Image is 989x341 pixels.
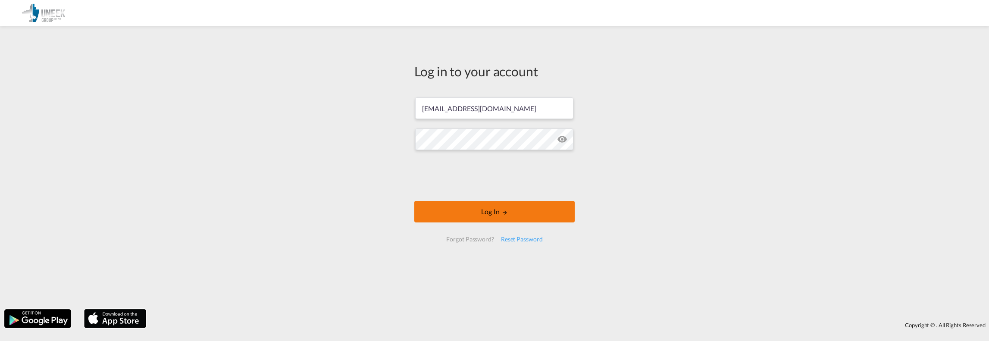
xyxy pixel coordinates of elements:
[557,134,567,144] md-icon: icon-eye-off
[443,232,497,247] div: Forgot Password?
[498,232,546,247] div: Reset Password
[150,318,989,332] div: Copyright © . All Rights Reserved
[429,159,560,192] iframe: reCAPTCHA
[414,62,575,80] div: Log in to your account
[3,308,72,329] img: google.png
[13,3,71,23] img: d96120a0acfa11edb9087d597448d221.png
[83,308,147,329] img: apple.png
[414,201,575,222] button: LOGIN
[415,97,573,119] input: Enter email/phone number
